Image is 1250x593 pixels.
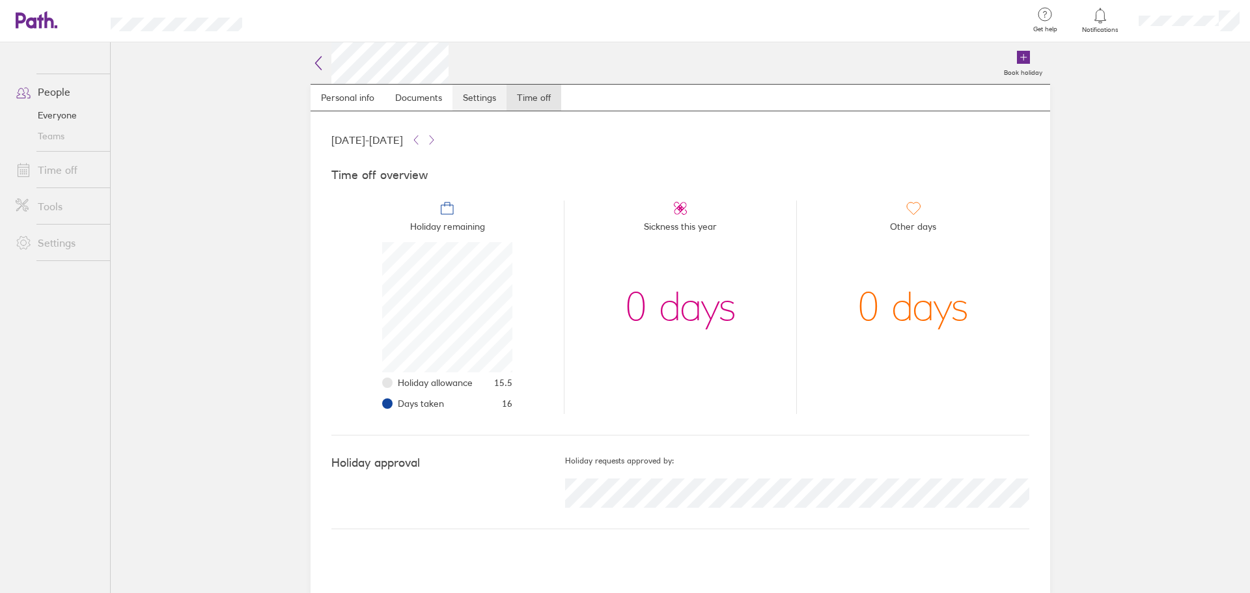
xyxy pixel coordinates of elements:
[331,134,403,146] span: [DATE] - [DATE]
[890,216,936,242] span: Other days
[5,105,110,126] a: Everyone
[996,65,1050,77] label: Book holiday
[452,85,507,111] a: Settings
[996,42,1050,84] a: Book holiday
[398,378,473,388] span: Holiday allowance
[507,85,561,111] a: Time off
[644,216,717,242] span: Sickness this year
[385,85,452,111] a: Documents
[502,398,512,409] span: 16
[1079,26,1122,34] span: Notifications
[410,216,485,242] span: Holiday remaining
[625,242,736,372] div: 0 days
[5,230,110,256] a: Settings
[311,85,385,111] a: Personal info
[331,456,565,470] h4: Holiday approval
[5,193,110,219] a: Tools
[494,378,512,388] span: 15.5
[5,126,110,146] a: Teams
[5,79,110,105] a: People
[398,398,444,409] span: Days taken
[1024,25,1066,33] span: Get help
[5,157,110,183] a: Time off
[565,456,1029,465] h5: Holiday requests approved by:
[1079,7,1122,34] a: Notifications
[331,169,1029,182] h4: Time off overview
[857,242,969,372] div: 0 days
